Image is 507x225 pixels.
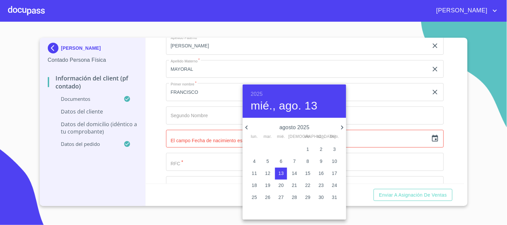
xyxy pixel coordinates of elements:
[251,124,338,132] p: agosto 2025
[319,170,324,177] p: 16
[278,170,284,177] p: 13
[252,194,257,201] p: 25
[275,134,287,140] span: mié.
[278,194,284,201] p: 27
[275,180,287,192] button: 20
[315,168,327,180] button: 16
[333,146,336,153] p: 3
[251,89,263,99] button: 2025
[332,182,337,189] p: 24
[332,194,337,201] p: 31
[305,194,310,201] p: 29
[315,144,327,156] button: 2
[248,180,260,192] button: 18
[302,156,314,168] button: 8
[305,182,310,189] p: 22
[320,158,323,165] p: 9
[262,192,274,204] button: 26
[302,134,314,140] span: vie.
[320,146,323,153] p: 2
[292,182,297,189] p: 21
[329,144,341,156] button: 3
[248,156,260,168] button: 4
[275,168,287,180] button: 13
[302,192,314,204] button: 29
[248,192,260,204] button: 25
[252,182,257,189] p: 18
[262,134,274,140] span: mar.
[332,170,337,177] p: 17
[252,170,257,177] p: 11
[302,180,314,192] button: 22
[265,170,270,177] p: 12
[265,182,270,189] p: 19
[302,168,314,180] button: 15
[275,192,287,204] button: 27
[305,170,310,177] p: 15
[262,156,274,168] button: 5
[329,134,341,140] span: dom.
[262,180,274,192] button: 19
[315,192,327,204] button: 30
[329,156,341,168] button: 10
[315,156,327,168] button: 9
[329,192,341,204] button: 31
[275,156,287,168] button: 6
[288,134,300,140] span: [DEMOGRAPHIC_DATA].
[292,170,297,177] p: 14
[288,168,300,180] button: 14
[319,194,324,201] p: 30
[329,180,341,192] button: 24
[315,180,327,192] button: 23
[278,182,284,189] p: 20
[253,158,256,165] p: 4
[306,146,309,153] p: 1
[251,99,318,113] button: mié., ago. 13
[262,168,274,180] button: 12
[288,156,300,168] button: 7
[315,134,327,140] span: sáb.
[292,194,297,201] p: 28
[288,180,300,192] button: 21
[248,168,260,180] button: 11
[266,158,269,165] p: 5
[319,182,324,189] p: 23
[293,158,296,165] p: 7
[248,134,260,140] span: lun.
[329,168,341,180] button: 17
[332,158,337,165] p: 10
[302,144,314,156] button: 1
[265,194,270,201] p: 26
[306,158,309,165] p: 8
[280,158,282,165] p: 6
[288,192,300,204] button: 28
